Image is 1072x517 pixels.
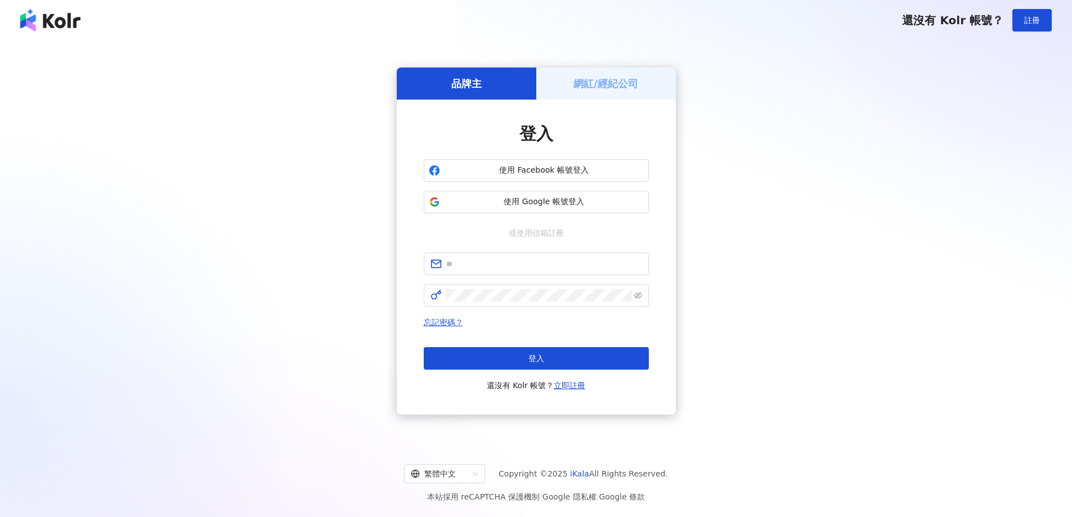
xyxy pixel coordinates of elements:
[554,381,585,390] a: 立即註冊
[528,354,544,363] span: 登入
[902,14,1003,27] span: 還沒有 Kolr 帳號？
[1012,9,1052,32] button: 註冊
[542,492,596,501] a: Google 隱私權
[424,191,649,213] button: 使用 Google 帳號登入
[487,379,586,392] span: 還沒有 Kolr 帳號？
[573,77,638,91] h5: 網紅/經紀公司
[445,165,644,176] span: 使用 Facebook 帳號登入
[499,467,668,480] span: Copyright © 2025 All Rights Reserved.
[540,492,542,501] span: |
[596,492,599,501] span: |
[519,124,553,143] span: 登入
[424,159,649,182] button: 使用 Facebook 帳號登入
[424,318,463,327] a: 忘記密碼？
[20,9,80,32] img: logo
[445,196,644,208] span: 使用 Google 帳號登入
[501,227,572,239] span: 或使用信箱註冊
[424,347,649,370] button: 登入
[634,291,642,299] span: eye-invisible
[451,77,482,91] h5: 品牌主
[1024,16,1040,25] span: 註冊
[411,465,468,483] div: 繁體中文
[570,469,589,478] a: iKala
[599,492,645,501] a: Google 條款
[427,490,645,503] span: 本站採用 reCAPTCHA 保護機制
